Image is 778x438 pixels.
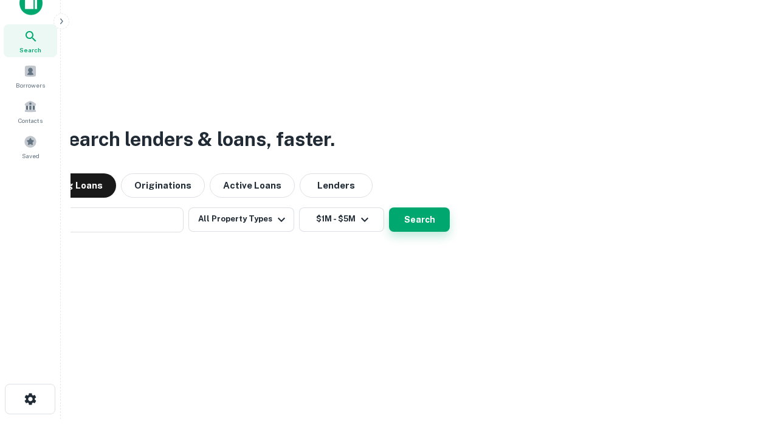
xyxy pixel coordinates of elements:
[4,60,57,92] a: Borrowers
[55,125,335,154] h3: Search lenders & loans, faster.
[18,116,43,125] span: Contacts
[4,95,57,128] a: Contacts
[22,151,40,161] span: Saved
[299,207,384,232] button: $1M - $5M
[19,45,41,55] span: Search
[717,341,778,399] iframe: Chat Widget
[16,80,45,90] span: Borrowers
[389,207,450,232] button: Search
[121,173,205,198] button: Originations
[300,173,373,198] button: Lenders
[4,130,57,163] a: Saved
[4,24,57,57] a: Search
[210,173,295,198] button: Active Loans
[188,207,294,232] button: All Property Types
